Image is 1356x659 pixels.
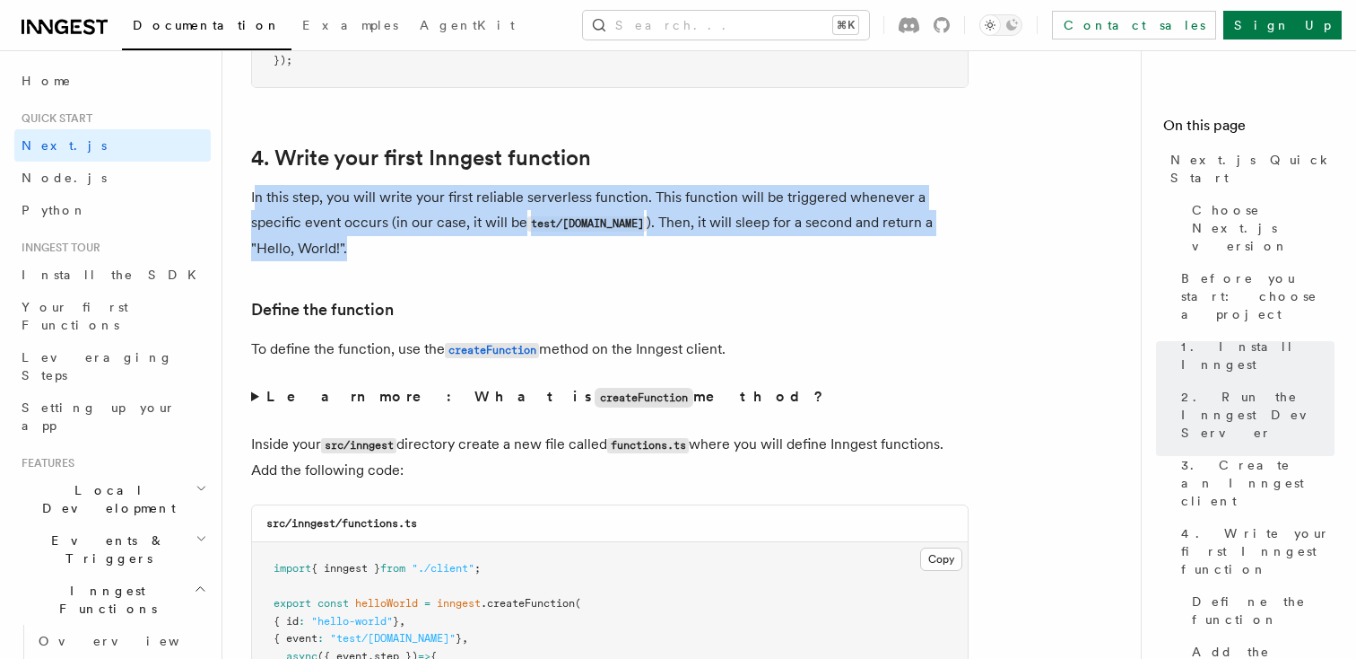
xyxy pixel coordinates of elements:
span: Before you start: choose a project [1181,269,1334,323]
span: } [393,615,399,628]
a: Python [14,194,211,226]
a: AgentKit [409,5,526,48]
span: Next.js Quick Start [1170,151,1334,187]
a: 4. Write your first Inngest function [1174,517,1334,585]
span: , [399,615,405,628]
a: Define the function [251,297,394,322]
a: Node.js [14,162,211,194]
span: { id [274,615,299,628]
a: Sign Up [1223,11,1342,40]
span: "test/[DOMAIN_NAME]" [330,632,456,645]
span: Quick start [14,111,92,126]
a: Documentation [122,5,291,50]
h4: On this page [1163,115,1334,144]
a: Home [14,65,211,97]
code: createFunction [595,388,693,408]
span: Examples [302,18,398,32]
a: Next.js [14,129,211,162]
code: src/inngest/functions.ts [266,517,417,530]
strong: Learn more: What is method? [266,388,827,405]
button: Inngest Functions [14,575,211,625]
span: } [456,632,462,645]
span: Next.js [22,138,107,153]
span: Setting up your app [22,400,176,433]
span: 3. Create an Inngest client [1181,456,1334,510]
span: { inngest } [311,562,380,575]
span: Define the function [1192,593,1334,628]
code: test/[DOMAIN_NAME] [527,216,647,232]
a: Overview [31,625,211,657]
a: Define the function [1185,585,1334,636]
p: Inside your directory create a new file called where you will define Inngest functions. Add the f... [251,432,969,483]
span: export [274,597,311,610]
span: Inngest tour [14,241,100,255]
span: 1. Install Inngest [1181,338,1334,373]
span: { event [274,632,317,645]
span: ( [575,597,581,610]
span: : [299,615,305,628]
span: = [424,597,430,610]
a: Contact sales [1052,11,1216,40]
span: : [317,632,324,645]
a: 4. Write your first Inngest function [251,145,591,171]
code: createFunction [445,343,539,358]
span: Events & Triggers [14,532,196,567]
span: Home [22,72,72,90]
span: inngest [437,597,481,610]
a: Setting up your app [14,391,211,442]
a: Before you start: choose a project [1174,262,1334,330]
span: const [317,597,349,610]
a: createFunction [445,340,539,357]
a: 1. Install Inngest [1174,330,1334,381]
span: , [462,632,468,645]
summary: Learn more: What iscreateFunctionmethod? [251,384,969,410]
span: Install the SDK [22,268,207,282]
span: Choose Next.js version [1192,201,1334,255]
span: Leveraging Steps [22,350,173,382]
code: src/inngest [321,438,396,453]
span: 4. Write your first Inngest function [1181,524,1334,578]
p: To define the function, use the method on the Inngest client. [251,337,969,363]
span: Overview [39,634,223,648]
span: from [380,562,405,575]
button: Copy [920,548,962,571]
span: Features [14,456,74,470]
a: Your first Functions [14,291,211,341]
p: In this step, you will write your first reliable serverless function. This function will be trigg... [251,185,969,261]
span: Your first Functions [22,300,128,332]
a: Choose Next.js version [1185,194,1334,262]
span: Local Development [14,481,196,517]
button: Local Development [14,474,211,524]
code: functions.ts [607,438,689,453]
span: AgentKit [420,18,515,32]
a: 3. Create an Inngest client [1174,449,1334,517]
button: Toggle dark mode [979,14,1022,36]
a: 2. Run the Inngest Dev Server [1174,381,1334,449]
button: Search...⌘K [583,11,869,40]
span: Inngest Functions [14,582,194,618]
a: Install the SDK [14,259,211,291]
span: 2. Run the Inngest Dev Server [1181,388,1334,442]
span: .createFunction [481,597,575,610]
kbd: ⌘K [833,16,858,34]
a: Next.js Quick Start [1163,144,1334,194]
span: Python [22,203,87,217]
span: "hello-world" [311,615,393,628]
span: Documentation [133,18,281,32]
span: import [274,562,311,575]
button: Events & Triggers [14,524,211,575]
a: Leveraging Steps [14,341,211,391]
span: Node.js [22,171,107,185]
span: }); [274,54,292,66]
a: Examples [291,5,409,48]
span: ; [474,562,481,575]
span: helloWorld [355,597,418,610]
span: "./client" [412,562,474,575]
